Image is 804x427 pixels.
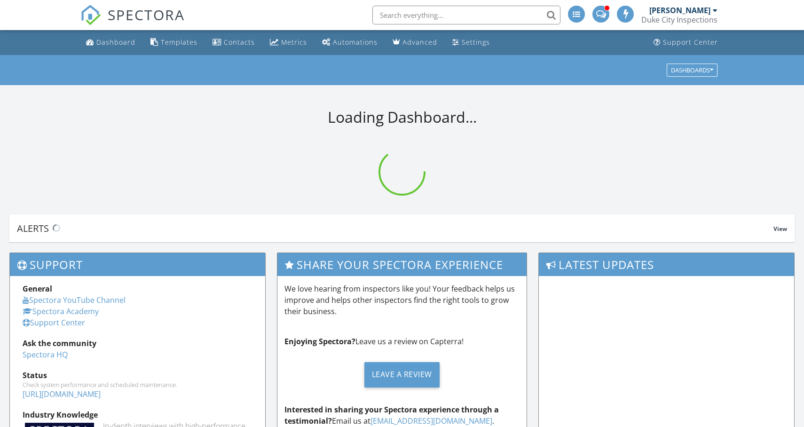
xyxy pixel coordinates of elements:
div: Duke City Inspections [641,15,717,24]
a: Spectora YouTube Channel [23,295,126,305]
div: Ask the community [23,338,252,349]
a: SPECTORA [80,13,185,32]
h3: Latest Updates [539,253,794,276]
p: We love hearing from inspectors like you! Your feedback helps us improve and helps other inspecto... [284,283,520,317]
div: Metrics [281,38,307,47]
a: Advanced [389,34,441,51]
strong: General [23,284,52,294]
button: Dashboards [667,63,717,77]
a: [URL][DOMAIN_NAME] [23,389,101,399]
a: Leave a Review [284,355,520,395]
a: Metrics [266,34,311,51]
div: Settings [462,38,490,47]
a: Automations (Advanced) [318,34,381,51]
div: Support Center [663,38,718,47]
span: View [773,225,787,233]
div: Advanced [402,38,437,47]
div: Contacts [224,38,255,47]
a: [EMAIL_ADDRESS][DOMAIN_NAME] [370,416,492,426]
div: Dashboard [96,38,135,47]
a: Spectora HQ [23,349,68,360]
div: [PERSON_NAME] [649,6,710,15]
p: Leave us a review on Capterra! [284,336,520,347]
strong: Interested in sharing your Spectora experience through a testimonial? [284,404,499,426]
a: Templates [147,34,201,51]
img: The Best Home Inspection Software - Spectora [80,5,101,25]
div: Automations [333,38,378,47]
div: Status [23,370,252,381]
span: SPECTORA [108,5,185,24]
a: Spectora Academy [23,306,99,316]
a: Contacts [209,34,259,51]
a: Support Center [650,34,722,51]
h3: Share Your Spectora Experience [277,253,527,276]
div: Dashboards [671,67,713,73]
div: Templates [161,38,197,47]
a: Support Center [23,317,85,328]
div: Industry Knowledge [23,409,252,420]
div: Leave a Review [364,362,440,387]
div: Alerts [17,222,773,235]
strong: Enjoying Spectora? [284,336,355,347]
h3: Support [10,253,265,276]
div: Check system performance and scheduled maintenance. [23,381,252,388]
a: Dashboard [82,34,139,51]
a: Settings [449,34,494,51]
input: Search everything... [372,6,560,24]
p: Email us at . [284,404,520,427]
